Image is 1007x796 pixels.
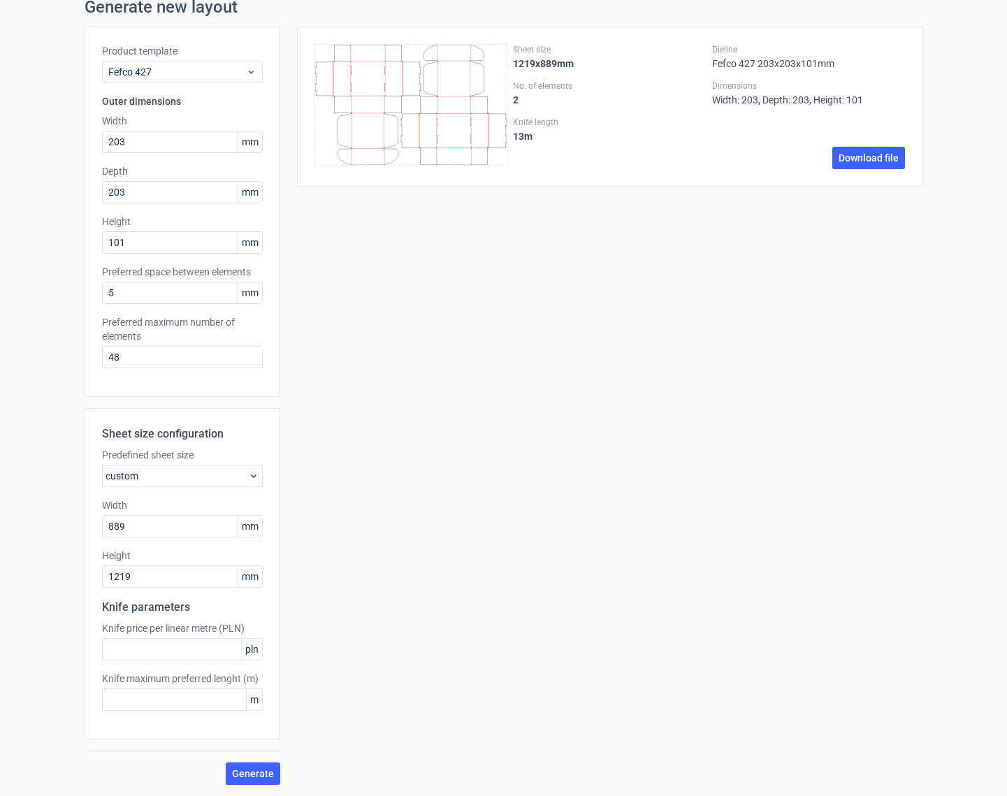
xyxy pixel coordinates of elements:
label: Width [102,498,263,512]
label: Predefined sheet size [102,448,263,462]
label: Depth [102,164,263,178]
span: m [246,689,262,710]
h3: Outer dimensions [102,94,263,108]
strong: 2 [513,94,519,106]
div: Fefco 427 203x203x101mm [712,44,906,69]
label: Preferred space between elements [102,265,263,279]
label: Height [102,215,263,229]
label: Height [102,549,263,563]
label: No. of elements [513,80,707,92]
label: Knife maximum preferred lenght (m) [102,672,263,686]
h2: Knife parameters [102,599,263,616]
button: Generate [226,762,280,785]
label: Sheet size [513,44,707,55]
label: Dimensions [712,80,906,92]
input: custom [102,515,263,537]
span: mm [238,516,262,537]
span: mm [238,131,262,152]
span: mm [238,282,262,303]
div: custom [102,465,263,487]
label: Knife price per linear metre (PLN) [102,621,263,635]
label: Knife length [513,117,707,128]
div: Width: 203, Depth: 203, Height: 101 [712,80,906,106]
span: mm [238,182,262,203]
span: mm [238,566,262,587]
strong: 1219x889mm [513,58,574,69]
strong: 13 m [513,131,533,142]
label: Width [102,114,263,128]
span: Fefco 427 [108,65,246,79]
label: Preferred maximum number of elements [102,315,263,343]
span: pln [241,639,262,660]
label: Product template [102,44,263,58]
h2: Sheet size configuration [102,426,263,442]
a: Download file [832,147,905,169]
input: custom [102,565,263,588]
span: mm [238,232,262,253]
label: Dieline [712,44,906,55]
span: Generate [232,769,274,779]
